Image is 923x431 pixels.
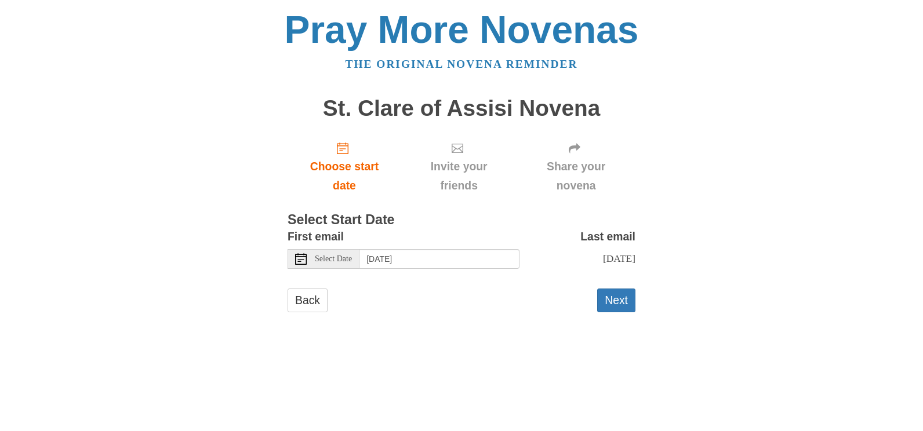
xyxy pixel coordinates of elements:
button: Next [597,288,635,312]
label: First email [288,227,344,246]
label: Last email [580,227,635,246]
span: Select Date [315,255,352,263]
span: Share your novena [528,157,624,195]
h3: Select Start Date [288,213,635,228]
a: The original novena reminder [346,58,578,70]
a: Back [288,288,328,312]
span: Invite your friends [413,157,505,195]
h1: St. Clare of Assisi Novena [288,96,635,121]
span: Choose start date [299,157,390,195]
div: Click "Next" to confirm your start date first. [401,132,517,201]
span: [DATE] [603,253,635,264]
a: Pray More Novenas [285,8,639,51]
div: Click "Next" to confirm your start date first. [517,132,635,201]
a: Choose start date [288,132,401,201]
